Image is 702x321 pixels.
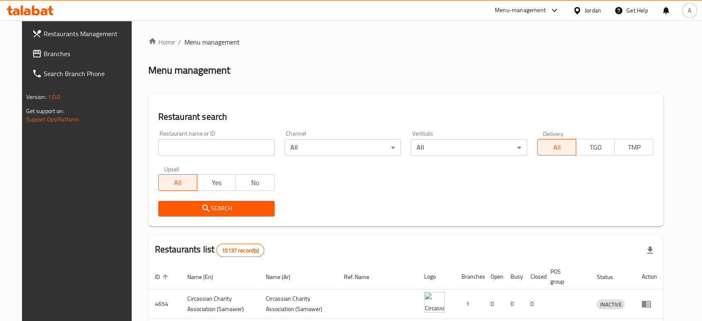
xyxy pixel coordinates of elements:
[596,272,623,282] span: Status
[550,267,580,286] span: POS group
[641,299,657,309] div: Menu
[537,139,576,156] button: All
[26,114,79,125] a: Support.OpsPlatform
[524,289,544,319] td: 0
[614,139,653,156] button: TMP
[184,37,240,47] span: Menu management
[495,5,546,15] div: Menu-management
[455,289,484,319] td: 1
[640,240,660,260] div: Export file
[155,243,265,257] h2: Restaurants list
[541,141,573,153] span: All
[148,37,664,47] nav: breadcrumb
[579,141,611,153] span: TGO
[25,24,139,44] a: Restaurants Management
[217,247,264,254] span: 15137 record(s)
[25,64,139,84] a: Search Branch Phone
[162,177,194,189] span: All
[543,131,564,136] label: Delivery
[236,174,275,191] button: No
[201,177,233,189] span: Yes
[158,139,275,156] input: Search for restaurant name or ID..
[455,264,484,289] th: Branches
[524,264,544,289] th: Closed
[26,91,47,102] span: Version:
[285,139,401,156] div: All
[216,244,264,257] div: Total records count
[417,264,455,289] th: Logo
[148,64,230,77] h2: Menu management
[618,141,650,153] span: TMP
[484,289,504,319] td: 0
[197,174,236,191] button: Yes
[504,264,524,289] th: Busy
[424,292,445,313] img: ​Circassian ​Charity ​Association​ (Samawer)
[158,201,275,216] button: Search
[44,69,133,79] span: Search Branch Phone
[25,44,139,64] a: Branches
[411,139,527,156] div: All
[148,289,181,319] td: 4654
[187,272,224,282] span: Name (En)
[178,37,181,47] li: /
[259,289,338,319] td: ​Circassian ​Charity ​Association​ (Samawer)
[26,106,64,116] span: Get support on:
[158,174,197,191] button: All
[596,299,625,309] div: INACTIVE
[504,289,524,319] td: 0
[158,111,654,123] h2: Restaurant search
[239,177,271,189] span: No
[576,139,615,156] button: TGO
[165,203,268,214] span: Search
[48,91,61,102] span: 1.0.0
[164,166,179,172] label: Upsell
[484,264,504,289] th: Open
[44,29,133,39] span: Restaurants Management
[585,6,601,15] div: Jordan
[635,264,663,289] th: Action
[181,289,259,319] td: ​Circassian ​Charity ​Association​ (Samawer)
[688,6,691,15] span: A
[148,37,175,47] a: Home
[266,272,301,282] span: Name (Ar)
[596,300,625,309] span: INACTIVE
[344,272,380,282] span: Ref. Name
[155,272,171,282] span: ID
[44,49,133,59] span: Branches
